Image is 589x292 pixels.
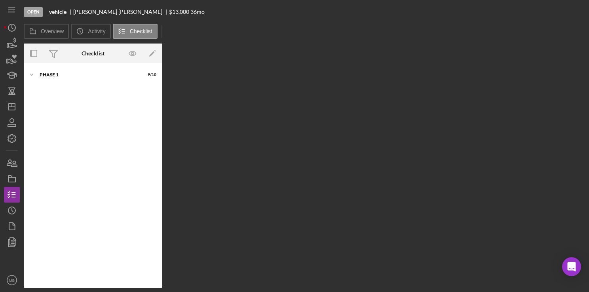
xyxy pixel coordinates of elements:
[41,28,64,34] label: Overview
[9,278,15,283] text: MB
[49,9,66,15] b: vehicle
[142,72,156,77] div: 9 / 10
[130,28,152,34] label: Checklist
[88,28,105,34] label: Activity
[4,272,20,288] button: MB
[169,8,189,15] span: $13,000
[562,257,581,276] div: Open Intercom Messenger
[40,72,137,77] div: Phase 1
[190,9,205,15] div: 36 mo
[24,24,69,39] button: Overview
[24,7,43,17] div: Open
[71,24,110,39] button: Activity
[113,24,158,39] button: Checklist
[82,50,104,57] div: Checklist
[73,9,169,15] div: [PERSON_NAME] [PERSON_NAME]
